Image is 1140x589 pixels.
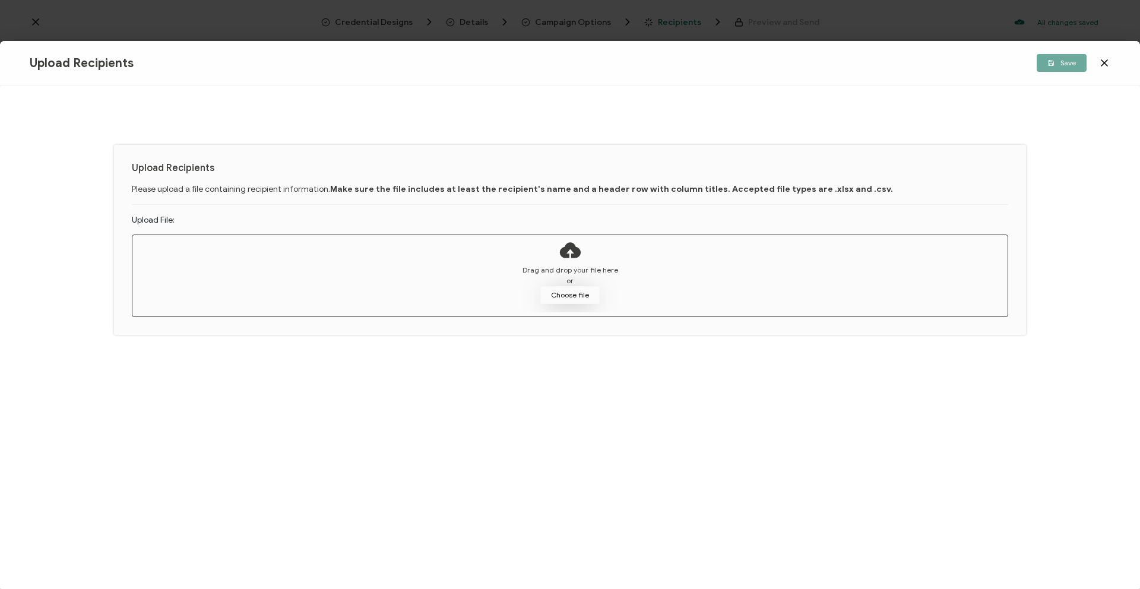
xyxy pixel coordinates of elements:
[522,265,618,275] span: Drag and drop your file here
[566,275,574,286] span: or
[132,183,1008,195] p: Please upload a file containing recipient information.
[1047,59,1076,66] span: Save
[1037,54,1087,72] button: Save
[132,214,1008,229] div: Upload File:
[540,286,600,304] button: Choose file
[330,184,893,194] b: Make sure the file includes at least the recipient's name and a header row with column titles. Ac...
[30,56,134,71] span: Upload Recipients
[132,163,1008,174] h1: Upload Recipients
[1081,532,1140,589] iframe: Chat Widget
